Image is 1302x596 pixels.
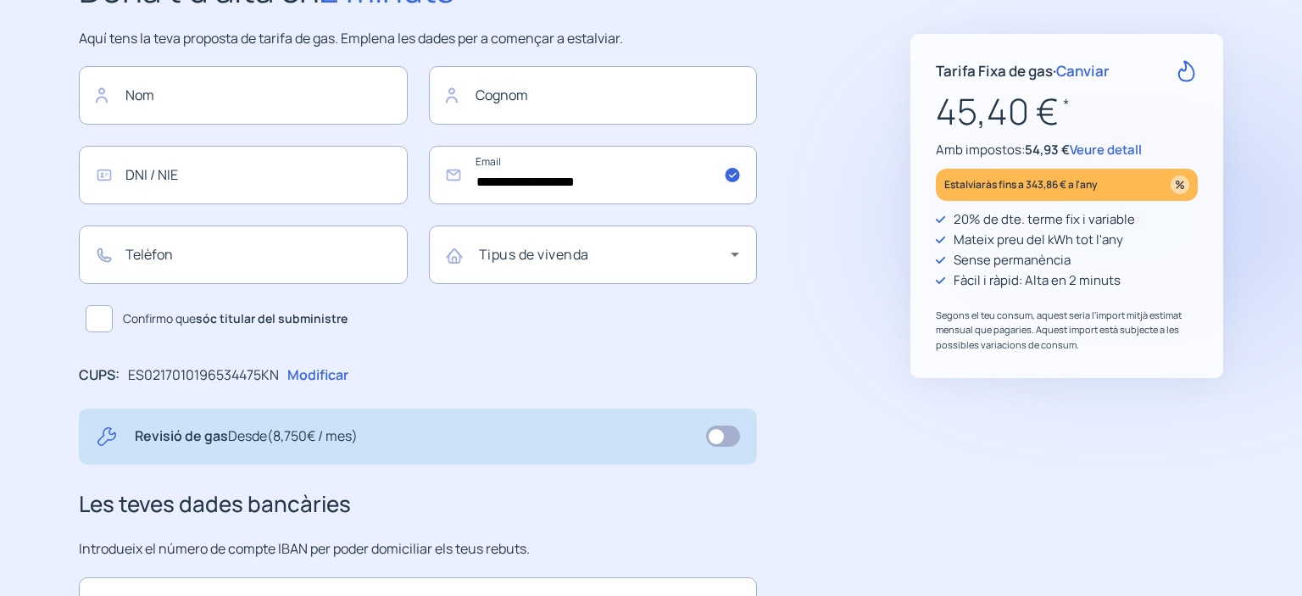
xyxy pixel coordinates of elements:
[287,365,348,387] p: Modificar
[1171,175,1189,194] img: percentage_icon.svg
[936,140,1198,160] p: Amb impostos:
[128,365,279,387] p: ES0217010196534475KN
[79,538,757,560] p: Introdueix el número de compte IBAN per poder domiciliar els teus rebuts.
[228,426,358,445] span: Desde (8,750€ / mes)
[79,28,757,50] p: Aquí tens la teva proposta de tarifa de gas. Emplena les dades per a començar a estalviar.
[96,426,118,448] img: tool.svg
[936,308,1198,353] p: Segons el teu consum, aquest seria l'import mitjà estimat mensual que pagaries. Aquest import est...
[79,487,757,522] h3: Les teves dades bancàries
[79,365,120,387] p: CUPS:
[135,426,358,448] p: Revisió de gas
[944,175,1098,194] p: Estalviaràs fins a 343,86 € a l'any
[1176,60,1198,82] img: rate-G.svg
[954,270,1121,291] p: Fàcil i ràpid: Alta en 2 minuts
[1025,141,1070,159] span: 54,93 €
[196,310,348,326] b: sóc titular del subministre
[123,309,348,328] span: Confirmo que
[954,209,1135,230] p: 20% de dte. terme fix i variable
[1056,61,1110,81] span: Canviar
[479,245,589,264] mat-label: Tipus de vivenda
[954,250,1071,270] p: Sense permanència
[936,59,1110,82] p: Tarifa Fixa de gas ·
[1070,141,1142,159] span: Veure detall
[954,230,1123,250] p: Mateix preu del kWh tot l'any
[936,83,1198,140] p: 45,40 €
